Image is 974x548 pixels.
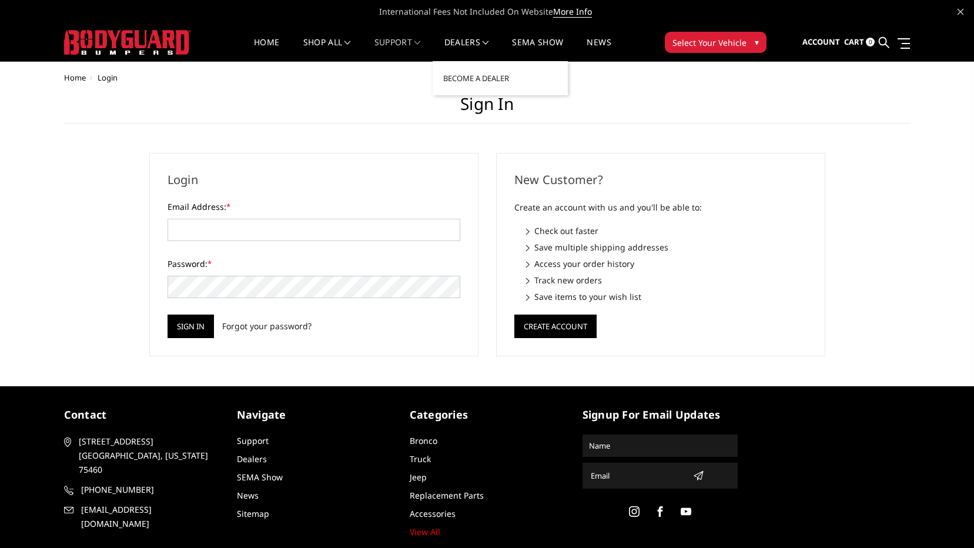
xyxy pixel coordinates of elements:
[168,201,460,213] label: Email Address:
[367,89,493,112] a: Install Instructions
[64,483,219,497] a: [PHONE_NUMBER]
[64,30,190,55] img: BODYGUARD BUMPERS
[844,26,875,58] a: Cart 0
[367,134,493,156] a: Warranty
[526,258,807,270] li: Access your order history
[844,36,864,47] span: Cart
[410,453,431,465] a: Truck
[237,472,283,483] a: SEMA Show
[64,72,86,83] a: Home
[237,453,267,465] a: Dealers
[374,38,421,61] a: Support
[512,38,563,61] a: SEMA Show
[168,315,214,338] input: Sign in
[410,407,565,423] h5: Categories
[526,241,807,253] li: Save multiple shipping addresses
[367,335,493,357] a: Contact Us
[514,315,597,338] button: Create Account
[168,171,460,189] h2: Login
[64,407,219,423] h5: contact
[410,508,456,519] a: Accessories
[526,225,807,237] li: Check out faster
[237,490,259,501] a: News
[168,258,460,270] label: Password:
[237,407,392,423] h5: Navigate
[367,313,493,335] a: New Product Wait List
[444,38,489,61] a: Dealers
[79,435,215,477] span: [STREET_ADDRESS] [GEOGRAPHIC_DATA], [US_STATE] 75460
[81,483,217,497] span: [PHONE_NUMBER]
[553,6,592,18] a: More Info
[584,436,736,455] input: Name
[367,246,493,268] a: Check Lead Time
[64,94,911,123] h1: Sign in
[410,472,427,483] a: Jeep
[237,435,269,446] a: Support
[410,526,440,537] a: View All
[367,268,493,290] a: MAP Policy
[367,67,493,89] a: FAQ
[367,201,493,223] a: Discounts
[367,112,493,134] a: Shipping
[367,156,493,179] a: Terms & Conditions
[802,26,840,58] a: Account
[514,319,597,330] a: Create Account
[802,36,840,47] span: Account
[755,36,759,48] span: ▾
[526,290,807,303] li: Save items to your wish list
[672,36,747,49] span: Select Your Vehicle
[587,38,611,61] a: News
[514,171,807,189] h2: New Customer?
[866,38,875,46] span: 0
[254,38,279,61] a: Home
[367,223,493,246] a: Sponsorship
[410,435,437,446] a: Bronco
[586,466,688,485] input: Email
[665,32,767,53] button: Select Your Vehicle
[64,503,219,531] a: [EMAIL_ADDRESS][DOMAIN_NAME]
[526,274,807,286] li: Track new orders
[410,490,484,501] a: Replacement Parts
[81,503,217,531] span: [EMAIL_ADDRESS][DOMAIN_NAME]
[437,67,563,89] a: Become a Dealer
[367,179,493,201] a: Cancellations & Returns
[98,72,118,83] span: Login
[237,508,269,519] a: Sitemap
[367,290,493,313] a: Check Order Status
[303,38,351,61] a: shop all
[514,201,807,215] p: Create an account with us and you'll be able to:
[583,407,738,423] h5: signup for email updates
[367,357,493,380] a: Employment
[222,320,312,332] a: Forgot your password?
